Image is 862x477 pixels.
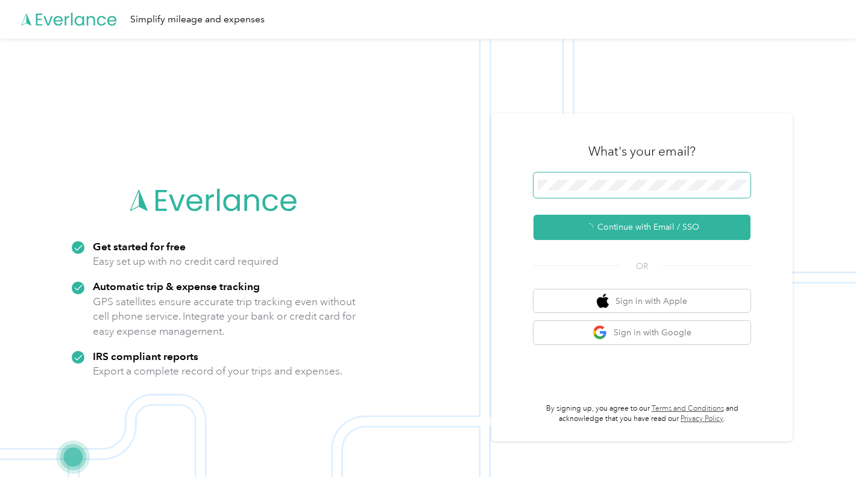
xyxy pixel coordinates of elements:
p: Easy set up with no credit card required [93,254,278,269]
span: OR [621,260,663,273]
div: Simplify mileage and expenses [130,12,265,27]
p: By signing up, you agree to our and acknowledge that you have read our . [533,403,750,425]
button: Continue with Email / SSO [533,215,750,240]
strong: Get started for free [93,240,186,253]
h3: What's your email? [588,143,696,160]
img: apple logo [597,294,609,309]
button: apple logoSign in with Apple [533,289,750,313]
a: Privacy Policy [681,414,723,423]
img: google logo [593,325,608,340]
button: google logoSign in with Google [533,321,750,344]
p: GPS satellites ensure accurate trip tracking even without cell phone service. Integrate your bank... [93,294,356,339]
a: Terms and Conditions [652,404,724,413]
p: Export a complete record of your trips and expenses. [93,364,342,379]
strong: IRS compliant reports [93,350,198,362]
strong: Automatic trip & expense tracking [93,280,260,292]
